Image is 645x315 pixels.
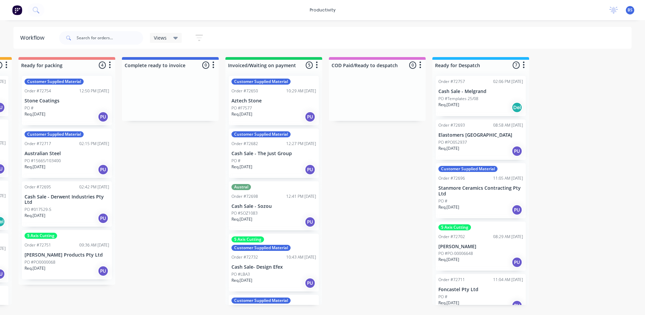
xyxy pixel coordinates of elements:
div: Order #72696 [438,175,465,181]
p: PO #017529-S [25,207,51,213]
div: AustralOrder #7269812:41 PM [DATE]Cash Sale - SozouPO #SOZ1083Req.[DATE]PU [229,181,319,231]
div: PU [305,164,315,175]
span: BS [628,7,633,13]
div: Customer Supplied MaterialOrder #7269611:05 AM [DATE]Stanmore Ceramics Contracting Pty LtdPO #Req... [436,163,526,218]
p: PO # [231,158,241,164]
p: Australian Steel [25,151,109,156]
p: Req. [DATE] [438,300,459,306]
div: 5 Axis Cutting [438,224,471,230]
div: 02:42 PM [DATE] [79,184,109,190]
p: Req. [DATE] [231,111,252,117]
p: Cash Sale - Melgrand [438,89,523,94]
div: 5 Axis CuttingOrder #7275109:36 AM [DATE][PERSON_NAME] Products Pty LtdPO #PO0000068Req.[DATE]PU [22,230,112,279]
div: 5 Axis Cutting [25,233,57,239]
div: PU [98,164,109,175]
div: 08:58 AM [DATE] [493,122,523,128]
div: PU [98,111,109,122]
div: Order #7275702:06 PM [DATE]Cash Sale - MelgrandPO #Templates 25/08Req.[DATE]Del [436,76,526,116]
div: Customer Supplied Material [231,79,291,85]
div: Customer Supplied Material [25,131,84,137]
p: Cash Sale- Design Efex [231,264,316,270]
div: 12:41 PM [DATE] [286,193,316,199]
div: 11:04 AM [DATE] [493,277,523,283]
p: PO #PO0000068 [25,259,55,265]
p: Req. [DATE] [231,216,252,222]
p: Req. [DATE] [231,164,252,170]
div: Order #72695 [25,184,51,190]
p: PO # [438,198,447,204]
p: Req. [DATE] [231,277,252,283]
div: Order #72754 [25,88,51,94]
div: PU [512,146,522,156]
p: Req. [DATE] [438,145,459,151]
div: PU [98,266,109,276]
p: PO #PO052937 [438,139,467,145]
p: Req. [DATE] [25,164,45,170]
p: Stone Coatings [25,98,109,104]
p: Elastomers [GEOGRAPHIC_DATA] [438,132,523,138]
p: [PERSON_NAME] Products Pty Ltd [25,252,109,258]
div: Order #72757 [438,79,465,85]
div: 5 Axis CuttingOrder #7270208:29 AM [DATE][PERSON_NAME]PO #PO-00006648Req.[DATE]PU [436,222,526,271]
div: Workflow [20,34,48,42]
div: 09:36 AM [DATE] [79,242,109,248]
div: Customer Supplied Material [438,166,498,172]
p: Req. [DATE] [25,111,45,117]
div: 08:29 AM [DATE] [493,234,523,240]
div: 11:05 AM [DATE] [493,175,523,181]
p: Foncastel Pty Ltd [438,287,523,292]
div: Order #72650 [231,88,258,94]
p: [PERSON_NAME] [438,244,523,250]
div: Order #7269502:42 PM [DATE]Cash Sale - Derwent Industries Pty LtdPO #017529-SReq.[DATE]PU [22,181,112,227]
div: 5 Axis Cutting [231,236,264,242]
div: Order #72682 [231,141,258,147]
div: PU [305,278,315,288]
div: PU [305,217,315,227]
p: PO #15665/103400 [25,158,61,164]
div: PU [512,300,522,311]
p: PO #F7577 [231,105,252,111]
div: Order #72717 [25,141,51,147]
div: 02:06 PM [DATE] [493,79,523,85]
div: Del [512,102,522,113]
div: PU [98,213,109,224]
img: Factory [12,5,22,15]
p: PO # [438,294,447,300]
div: Customer Supplied MaterialOrder #7275412:50 PM [DATE]Stone CoatingsPO #Req.[DATE]PU [22,76,112,125]
div: PU [512,205,522,215]
div: Order #7269308:58 AM [DATE]Elastomers [GEOGRAPHIC_DATA]PO #PO052937Req.[DATE]PU [436,120,526,160]
div: Customer Supplied Material [231,298,291,304]
p: Req. [DATE] [438,257,459,263]
div: Customer Supplied MaterialOrder #7271702:15 PM [DATE]Australian SteelPO #15665/103400Req.[DATE]PU [22,129,112,178]
p: Cash Sale - Derwent Industries Pty Ltd [25,194,109,206]
p: Aztech Stone [231,98,316,104]
p: Req. [DATE] [25,265,45,271]
p: PO #PO-00006648 [438,251,473,257]
span: Views [154,34,167,41]
div: Order #72711 [438,277,465,283]
div: Order #72751 [25,242,51,248]
p: Cash Sale - Sozou [231,204,316,209]
div: PU [512,257,522,268]
div: 12:50 PM [DATE] [79,88,109,94]
div: Order #72702 [438,234,465,240]
div: Customer Supplied Material [25,79,84,85]
div: Order #72693 [438,122,465,128]
p: Req. [DATE] [438,204,459,210]
input: Search for orders... [77,31,143,45]
div: Austral [231,184,251,190]
p: PO # [25,105,34,111]
div: 02:15 PM [DATE] [79,141,109,147]
div: Customer Supplied Material [231,131,291,137]
div: 10:29 AM [DATE] [286,88,316,94]
p: PO #SOZ1083 [231,210,258,216]
div: productivity [306,5,339,15]
p: PO #Templates 25/08 [438,96,478,102]
div: Order #7271111:04 AM [DATE]Foncastel Pty LtdPO #Req.[DATE]PU [436,274,526,314]
p: Req. [DATE] [438,102,459,108]
div: Customer Supplied MaterialOrder #7265010:29 AM [DATE]Aztech StonePO #F7577Req.[DATE]PU [229,76,319,125]
p: Req. [DATE] [25,213,45,219]
p: Stanmore Ceramics Contracting Pty Ltd [438,185,523,197]
div: PU [305,111,315,122]
p: Cash Sale - The Just Group [231,151,316,156]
